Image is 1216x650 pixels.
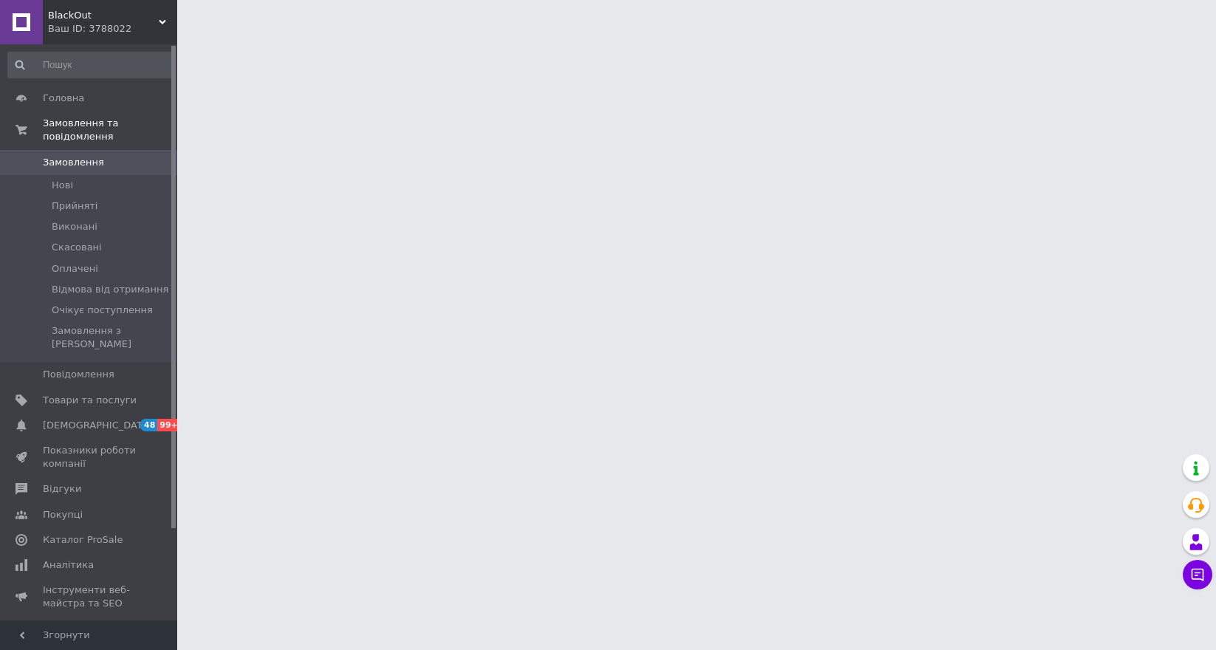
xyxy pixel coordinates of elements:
[52,304,153,317] span: Очікує поступлення
[52,241,102,254] span: Скасовані
[52,283,168,296] span: Відмова від отримання
[43,368,114,381] span: Повідомлення
[52,324,172,351] span: Замовлення з [PERSON_NAME]
[43,444,137,471] span: Показники роботи компанії
[43,156,104,169] span: Замовлення
[43,117,177,143] span: Замовлення та повідомлення
[43,419,152,432] span: [DEMOGRAPHIC_DATA]
[7,52,174,78] input: Пошук
[43,394,137,407] span: Товари та послуги
[43,558,94,572] span: Аналітика
[48,9,159,22] span: BlackOut
[52,220,97,233] span: Виконані
[43,482,81,496] span: Відгуки
[52,199,97,213] span: Прийняті
[52,262,98,276] span: Оплачені
[43,508,83,521] span: Покупці
[140,419,157,431] span: 48
[52,179,73,192] span: Нові
[157,419,182,431] span: 99+
[43,584,137,610] span: Інструменти веб-майстра та SEO
[1183,560,1212,589] button: Чат з покупцем
[48,22,177,35] div: Ваш ID: 3788022
[43,533,123,547] span: Каталог ProSale
[43,92,84,105] span: Головна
